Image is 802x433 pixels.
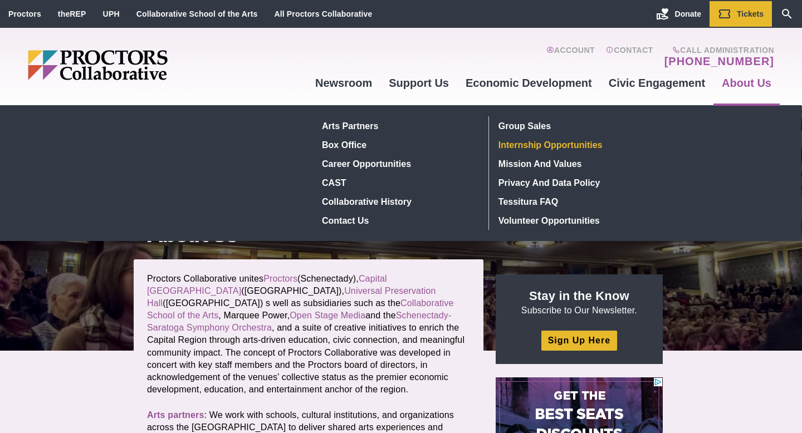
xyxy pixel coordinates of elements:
[772,1,802,27] a: Search
[136,9,258,18] a: Collaborative School of the Arts
[737,9,764,18] span: Tickets
[494,116,657,135] a: Group Sales
[318,211,480,230] a: Contact Us
[457,68,600,98] a: Economic Development
[664,55,774,68] a: [PHONE_NUMBER]
[529,289,629,303] strong: Stay in the Know
[318,192,480,211] a: Collaborative History
[263,274,297,283] a: Proctors
[103,9,120,18] a: UPH
[606,46,653,68] a: Contact
[600,68,713,98] a: Civic Engagement
[661,46,774,55] span: Call Administration
[28,50,253,80] img: Proctors logo
[147,273,470,396] p: Proctors Collaborative unites (Schenectady), ([GEOGRAPHIC_DATA]), ([GEOGRAPHIC_DATA]) s well as s...
[494,154,657,173] a: Mission and Values
[541,331,617,350] a: Sign Up Here
[8,9,41,18] a: Proctors
[318,154,480,173] a: Career Opportunities
[509,288,649,317] p: Subscribe to Our Newsletter.
[380,68,457,98] a: Support Us
[710,1,772,27] a: Tickets
[675,9,701,18] span: Donate
[494,135,657,154] a: Internship Opportunities
[147,225,470,246] h1: About Us
[318,116,480,135] a: Arts Partners
[147,410,204,420] a: Arts partners
[648,1,710,27] a: Donate
[713,68,780,98] a: About Us
[494,211,657,230] a: Volunteer Opportunities
[307,68,380,98] a: Newsroom
[58,9,86,18] a: theREP
[318,173,480,192] a: CAST
[494,192,657,211] a: Tessitura FAQ
[546,46,595,68] a: Account
[274,9,372,18] a: All Proctors Collaborative
[494,173,657,192] a: Privacy and Data Policy
[290,311,365,320] a: Open Stage Media
[318,135,480,154] a: Box Office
